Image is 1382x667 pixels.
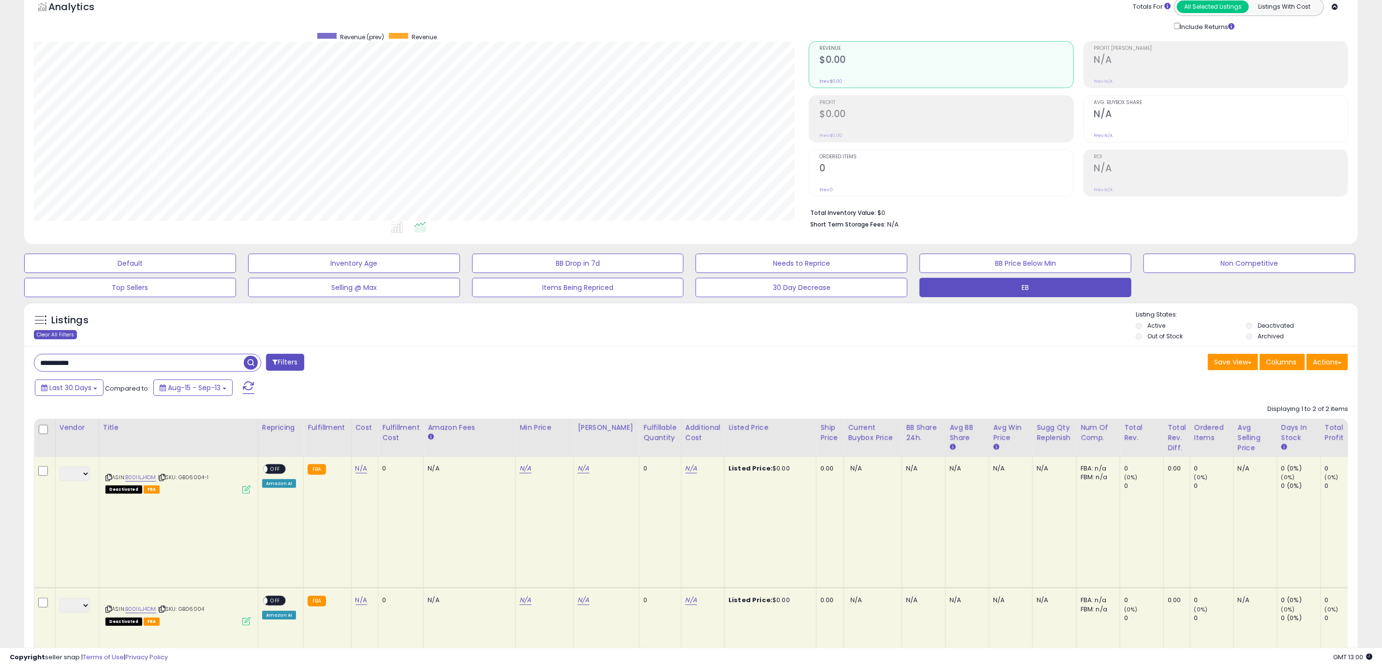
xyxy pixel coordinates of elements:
[308,423,347,433] div: Fulfillment
[266,354,304,371] button: Filters
[472,278,684,297] button: Items Being Repriced
[1281,596,1321,605] div: 0 (0%)
[428,596,508,605] div: N/A
[1194,423,1230,443] div: Ordered Items
[520,423,569,433] div: Min Price
[262,423,299,433] div: Repricing
[1168,423,1186,453] div: Total Rev. Diff.
[685,595,697,605] a: N/A
[1333,652,1372,662] span: 2025-10-14 13:00 GMT
[728,595,773,605] b: Listed Price:
[382,464,416,473] div: 0
[1325,482,1364,490] div: 0
[1094,78,1113,84] small: Prev: N/A
[1168,464,1183,473] div: 0.00
[356,464,367,473] a: N/A
[412,33,437,41] span: Revenue
[1133,2,1171,12] div: Totals For
[1325,473,1338,481] small: (0%)
[248,254,460,273] button: Inventory Age
[1037,423,1072,443] div: Sugg Qty Replenish
[1124,464,1163,473] div: 0
[49,383,91,393] span: Last 30 Days
[887,220,899,229] span: N/A
[950,596,981,605] div: N/A
[428,433,433,441] small: Amazon Fees.
[578,595,589,605] a: N/A
[819,163,1073,176] h2: 0
[10,653,168,662] div: seller snap | |
[248,278,460,297] button: Selling @ Max
[34,330,77,339] div: Clear All Filters
[382,423,419,443] div: Fulfillment Cost
[1258,332,1284,340] label: Archived
[1194,473,1208,481] small: (0%)
[308,596,326,606] small: FBA
[83,652,124,662] a: Terms of Use
[340,33,384,41] span: Revenue (prev)
[820,596,836,605] div: 0.00
[810,209,876,217] b: Total Inventory Value:
[1081,473,1113,482] div: FBM: n/a
[1094,108,1348,121] h2: N/A
[906,596,938,605] div: N/A
[819,100,1073,106] span: Profit
[356,595,367,605] a: N/A
[1124,482,1163,490] div: 0
[1281,423,1317,443] div: Days In Stock
[993,423,1028,443] div: Avg Win Price
[105,384,149,393] span: Compared to:
[1281,606,1295,613] small: (0%)
[920,254,1131,273] button: BB Price Below Min
[1167,21,1247,31] div: Include Returns
[262,611,296,620] div: Amazon AI
[1238,464,1270,473] div: N/A
[125,473,156,482] a: B00IILJ4DM
[1266,357,1296,367] span: Columns
[848,423,898,443] div: Current Buybox Price
[1124,614,1163,622] div: 0
[1147,332,1183,340] label: Out of Stock
[1124,596,1163,605] div: 0
[950,464,981,473] div: N/A
[810,220,886,228] b: Short Term Storage Fees:
[685,464,697,473] a: N/A
[105,485,142,494] span: All listings that are unavailable for purchase on Amazon for any reason other than out-of-stock
[643,464,673,473] div: 0
[1281,482,1321,490] div: 0 (0%)
[819,108,1073,121] h2: $0.00
[382,596,416,605] div: 0
[1094,154,1348,160] span: ROI
[819,154,1073,160] span: Ordered Items
[1094,187,1113,193] small: Prev: N/A
[125,652,168,662] a: Privacy Policy
[993,443,999,452] small: Avg Win Price.
[1307,354,1348,370] button: Actions
[1325,464,1364,473] div: 0
[1081,596,1113,605] div: FBA: n/a
[105,596,251,624] div: ASIN:
[993,596,1025,605] div: N/A
[1094,133,1113,138] small: Prev: N/A
[1325,606,1338,613] small: (0%)
[55,419,99,457] th: CSV column name: cust_attr_2_Vendor
[520,595,531,605] a: N/A
[267,597,283,605] span: OFF
[1281,443,1287,452] small: Days In Stock.
[472,254,684,273] button: BB Drop in 7d
[728,423,812,433] div: Listed Price
[578,464,589,473] a: N/A
[158,605,204,613] span: | SKU: GB06004
[1194,606,1208,613] small: (0%)
[103,423,254,433] div: Title
[356,423,374,433] div: Cost
[728,464,773,473] b: Listed Price:
[1094,100,1348,106] span: Avg. Buybox Share
[1281,614,1321,622] div: 0 (0%)
[1081,464,1113,473] div: FBA: n/a
[1325,423,1360,443] div: Total Profit
[153,379,233,396] button: Aug-15 - Sep-13
[810,206,1341,218] li: $0
[1177,0,1249,13] button: All Selected Listings
[728,596,809,605] div: $0.00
